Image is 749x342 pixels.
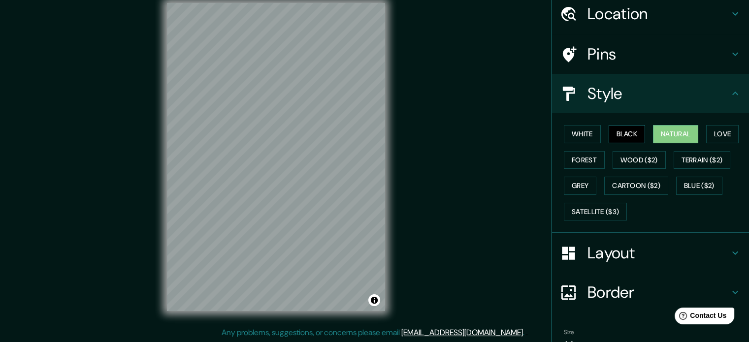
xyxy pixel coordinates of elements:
[564,177,596,195] button: Grey
[609,125,646,143] button: Black
[167,3,385,311] canvas: Map
[587,243,729,263] h4: Layout
[564,328,574,337] label: Size
[564,125,601,143] button: White
[613,151,666,169] button: Wood ($2)
[604,177,668,195] button: Cartoon ($2)
[587,44,729,64] h4: Pins
[526,327,528,339] div: .
[552,233,749,273] div: Layout
[564,151,605,169] button: Forest
[401,327,523,338] a: [EMAIL_ADDRESS][DOMAIN_NAME]
[587,282,729,302] h4: Border
[222,327,524,339] p: Any problems, suggestions, or concerns please email .
[676,177,722,195] button: Blue ($2)
[524,327,526,339] div: .
[368,294,380,306] button: Toggle attribution
[674,151,731,169] button: Terrain ($2)
[587,4,729,24] h4: Location
[552,34,749,74] div: Pins
[706,125,739,143] button: Love
[552,74,749,113] div: Style
[653,125,698,143] button: Natural
[661,304,738,331] iframe: Help widget launcher
[552,273,749,312] div: Border
[564,203,627,221] button: Satellite ($3)
[587,84,729,103] h4: Style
